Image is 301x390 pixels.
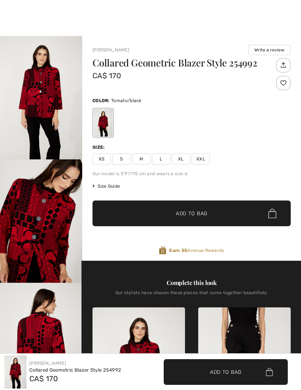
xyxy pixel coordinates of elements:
[93,290,291,301] div: Our stylists have chosen these pieces that come together beautifully.
[192,154,210,165] span: XXL
[164,359,288,385] button: Add to Bag
[93,154,111,165] span: XS
[93,201,291,226] button: Add to Bag
[29,366,121,374] div: Collared Geometric Blazer Style 254992
[172,154,190,165] span: XL
[132,154,150,165] span: M
[93,278,291,287] div: Complete this look
[93,71,121,80] span: CA$ 170
[4,355,26,389] img: Collared Geometric Blazer Style 254992
[94,109,113,137] div: Tomato/black
[29,374,58,383] span: CA$ 170
[93,98,110,103] span: Color:
[29,361,66,366] a: [PERSON_NAME]
[93,47,129,53] a: [PERSON_NAME]
[277,59,289,71] img: Share
[93,183,120,189] span: Size Guide
[93,144,106,151] div: Size:
[176,210,207,217] span: Add to Bag
[169,247,224,254] span: Avenue Rewards
[93,58,274,68] h1: Collared Geometric Blazer Style 254992
[268,209,276,218] img: Bag.svg
[111,98,142,103] span: Tomato/black
[169,248,187,253] strong: Earn 35
[159,246,166,255] img: Avenue Rewards
[210,368,242,376] span: Add to Bag
[93,170,291,177] div: Our model is 5'9"/175 cm and wears a size 6.
[248,45,291,55] button: Write a review
[112,154,131,165] span: S
[152,154,170,165] span: L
